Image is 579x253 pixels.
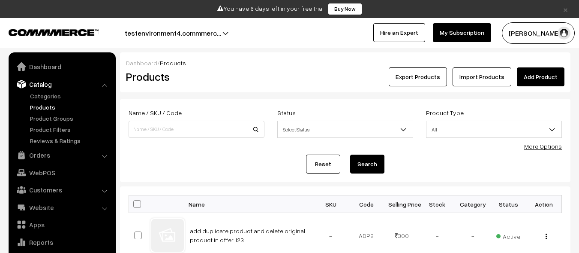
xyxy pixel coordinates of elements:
a: COMMMERCE [9,27,84,37]
div: You have 6 days left in your free trial [3,3,576,15]
a: Catalog [11,76,113,92]
button: Export Products [389,67,447,86]
a: Categories [28,91,113,101]
span: Select Status [277,121,413,138]
a: Reports [11,235,113,250]
img: COMMMERCE [9,29,99,36]
img: Menu [546,234,547,239]
a: WebPOS [11,165,113,180]
a: Hire an Expert [373,23,425,42]
a: Reviews & Ratings [28,136,113,145]
th: Stock [420,195,455,213]
span: All [426,122,561,137]
button: Search [350,155,384,174]
a: Website [11,200,113,215]
span: Select Status [278,122,413,137]
div: / [126,58,564,67]
a: Apps [11,217,113,232]
span: Products [160,59,186,67]
a: Products [28,103,113,112]
th: SKU [313,195,349,213]
th: Selling Price [384,195,420,213]
th: Action [526,195,562,213]
input: Name / SKU / Code [129,121,264,138]
a: Buy Now [328,3,362,15]
a: Dashboard [11,59,113,74]
th: Code [348,195,384,213]
a: Dashboard [126,59,157,67]
label: Product Type [426,108,464,117]
span: Active [496,230,520,241]
a: Customers [11,182,113,198]
th: Status [491,195,526,213]
a: Product Filters [28,125,113,134]
th: Name [185,195,313,213]
span: All [426,121,562,138]
a: Add Product [517,67,564,86]
h2: Products [126,70,264,83]
a: Orders [11,147,113,163]
a: Import Products [453,67,511,86]
button: testenvironment4.commmerc… [95,22,251,44]
button: [PERSON_NAME] [502,22,575,44]
label: Name / SKU / Code [129,108,182,117]
label: Status [277,108,296,117]
a: add duplicate product and delete original product in offer 123 [190,227,305,244]
a: × [560,4,571,14]
a: More Options [524,143,562,150]
a: Product Groups [28,114,113,123]
a: My Subscription [433,23,491,42]
img: user [558,27,570,40]
a: Reset [306,155,340,174]
th: Category [455,195,491,213]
